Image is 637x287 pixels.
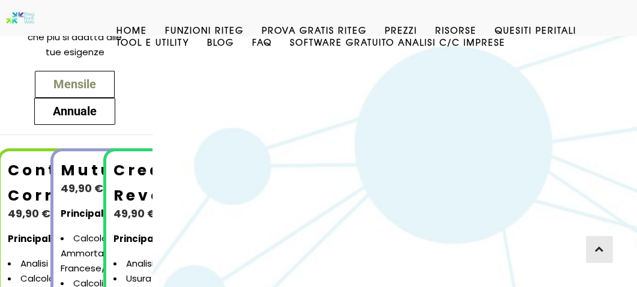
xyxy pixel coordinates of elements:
a: Prezzi [376,24,426,36]
a: Prova Gratis Riteg [253,24,376,36]
b: 49,90 €/mese [113,206,193,221]
li: Analisi preliminare [8,256,116,271]
a: Blog [198,36,243,48]
b: Conto Corrente [8,160,101,206]
b: Credito Revolving [113,160,218,206]
a: Mensile [35,71,115,98]
p: Scegli il pacchetto che più si adatta alle tue esigenze [24,15,126,60]
b: 49,90 €/mese [8,206,87,221]
li: Calcolo Piano di Ammortamento Francese/Italiano/ [61,231,169,276]
a: Quesiti Peritali [486,24,585,36]
span: Mensile [53,77,96,91]
a: Faq [243,36,281,48]
b: 49,90 €/mese [61,181,140,196]
a: Risorse [426,24,486,36]
a: Funzioni Riteg [156,24,253,36]
a: Tool e Utility [107,36,198,48]
b: Mutuo [61,160,127,181]
a: Software GRATUITO analisi c/c imprese [281,36,515,48]
span: Annuale [53,104,97,118]
li: Analisi preliminare [113,256,222,271]
strong: Principali funzionalità: [61,207,169,220]
strong: Principali funzionalità: [8,232,116,245]
strong: Principali funzionalità: [113,232,222,245]
a: Annuale [34,98,115,125]
img: Software anatocismo e usura bancaria [6,12,35,24]
a: Home [107,24,156,36]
